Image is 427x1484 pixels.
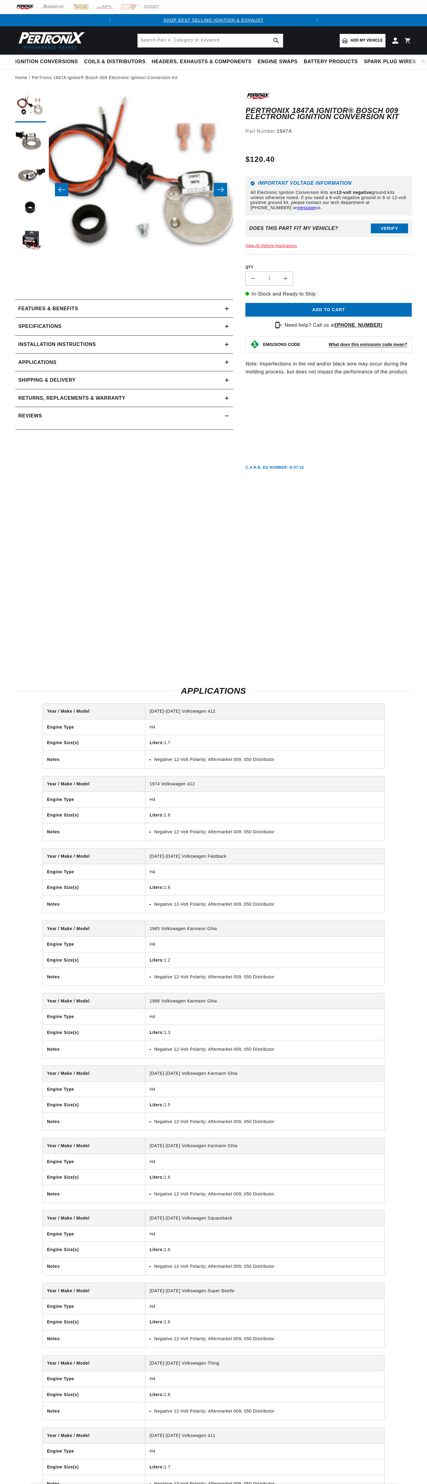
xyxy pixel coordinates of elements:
[145,993,384,1009] td: 1966 Volkswagen Karmann Ghia
[154,1408,380,1414] li: Negative 12-Volt Polarity; Aftermarket 009, 050 Distributor
[149,55,255,69] summary: Headers, Exhausts & Components
[145,1428,384,1443] td: [DATE]-[DATE] Volkswagen 411
[145,1024,384,1040] td: 1.3
[154,1046,380,1053] li: Negative 12-Volt Polarity; Aftermarket 009, 050 Distributor
[15,30,85,51] img: Pertronix
[145,921,384,937] td: 1965 Volkswagen Karmann Ghia
[43,968,145,986] th: Notes
[250,340,260,349] img: Emissions code
[116,17,310,24] div: Announcement
[15,125,46,156] button: Load image 2 in gallery view
[104,14,116,26] button: Translation missing: en.sections.announcements.previous_announcement
[43,1024,145,1040] th: Engine Size(s)
[145,1097,384,1112] td: 1.5
[328,342,407,347] strong: What does this emissions code mean?
[15,300,233,318] summary: Features & Benefits
[145,1169,384,1185] td: 1.6
[145,1210,384,1226] td: [DATE]-[DATE] Volkswagen Squareback
[43,1283,145,1299] th: Year / Make / Model
[145,704,384,719] td: [DATE]-[DATE] Volkswagen 412
[15,336,233,353] summary: Installation instructions
[150,958,164,962] strong: Liters:
[43,1355,145,1371] th: Year / Make / Model
[18,340,96,348] h2: Installation instructions
[15,193,46,223] button: Load image 4 in gallery view
[154,1118,380,1125] li: Negative 12-Volt Polarity; Aftermarket 009, 050 Distributor
[18,322,61,330] h2: Specifications
[43,735,145,751] th: Engine Size(s)
[43,895,145,913] th: Notes
[43,993,145,1009] th: Year / Make / Model
[150,1247,164,1252] strong: Liters:
[154,1263,380,1270] li: Negative 12-Volt Polarity; Aftermarket 009, 050 Distributor
[152,59,251,65] span: Headers, Exhausts & Components
[15,92,233,287] media-gallery: Gallery Viewer
[18,305,78,313] h2: Features & Benefits
[145,1314,384,1330] td: 1.6
[145,1299,384,1314] td: H4
[15,318,233,335] summary: Specifications
[335,322,382,328] a: [PHONE_NUMBER]
[43,1138,145,1154] th: Year / Make / Model
[340,34,385,47] a: Add my vehicle
[145,1154,384,1169] td: H4
[145,1066,384,1081] td: [DATE]-[DATE] Volkswagen Karmann Ghia
[145,1081,384,1097] td: H4
[15,59,78,65] span: Ignition Conversions
[263,342,300,347] strong: EMISSIONS CODE
[145,719,384,735] td: H4
[43,1314,145,1330] th: Engine Size(s)
[245,127,412,135] div: Part Number:
[43,1154,145,1169] th: Engine Type
[43,1210,145,1226] th: Year / Make / Model
[43,704,145,719] th: Year / Make / Model
[145,1355,384,1371] td: [DATE]-[DATE] Volkswagen Thing
[277,129,292,134] strong: 1847A
[154,828,380,835] li: Negative 12-Volt Polarity; Aftermarket 009, 050 Distributor
[43,921,145,937] th: Year / Make / Model
[245,244,297,248] a: View All Vehicle Applications
[43,1226,145,1242] th: Engine Type
[150,1030,164,1035] strong: Liters:
[43,880,145,895] th: Engine Size(s)
[43,1443,145,1459] th: Engine Type
[145,864,384,880] td: H4
[150,1102,164,1107] strong: Liters:
[163,18,263,23] a: SHOP BEST SELLING IGNITION & EXHAUST
[18,394,125,402] h2: Returns, Replacements & Warranty
[145,1009,384,1024] td: H4
[55,183,68,196] button: Slide left
[15,354,233,372] a: Applications
[145,849,384,864] td: [DATE]-[DATE] Volkswagen Fastback
[43,1185,145,1203] th: Notes
[43,1097,145,1112] th: Engine Size(s)
[145,880,384,895] td: 1.6
[43,719,145,735] th: Engine Type
[145,1459,384,1475] td: 1.7
[43,1257,145,1275] th: Notes
[150,1464,164,1469] strong: Liters:
[245,290,412,298] p: In-Stock and Ready to Ship
[43,952,145,968] th: Engine Size(s)
[270,34,283,47] button: Search Part #, Category or Keyword
[43,1402,145,1420] th: Notes
[145,952,384,968] td: 1.2
[15,371,233,389] summary: Shipping & Delivery
[154,973,380,980] li: Negative 12-Volt Polarity; Aftermarket 009, 050 Distributor
[18,358,56,366] span: Applications
[154,901,380,907] li: Negative 12-Volt Polarity; Aftermarket 009, 050 Distributor
[43,849,145,864] th: Year / Make / Model
[145,1371,384,1387] td: H4
[15,389,233,407] summary: Returns, Replacements & Warranty
[145,1226,384,1242] td: H4
[154,1335,380,1342] li: Negative 12-Volt Polarity; Aftermarket 009, 050 Distributor
[150,1392,164,1397] strong: Liters:
[150,740,164,745] strong: Liters:
[18,412,42,420] h2: Reviews
[245,92,412,470] div: Note: Imperfections in the red and/or black wire may occur during the molding process, but does n...
[154,756,380,763] li: Negative 12-Volt Polarity; Aftermarket 009, 050 Distributor
[145,1242,384,1257] td: 1.6
[258,59,298,65] span: Engine Swaps
[249,226,338,231] div: Does This part fit My vehicle?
